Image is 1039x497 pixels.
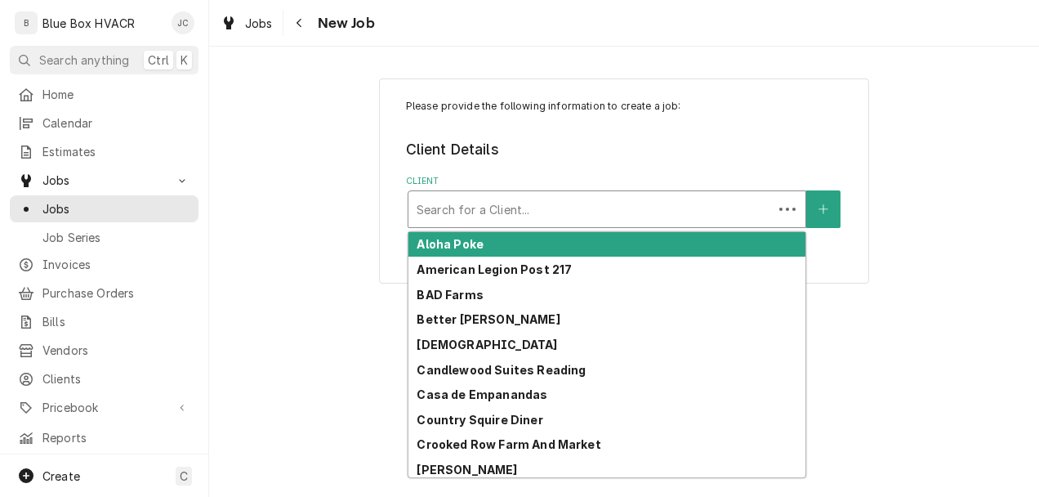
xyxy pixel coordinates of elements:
[214,10,279,37] a: Jobs
[42,143,190,160] span: Estimates
[181,51,188,69] span: K
[42,429,190,446] span: Reports
[406,175,843,228] div: Client
[42,399,166,416] span: Pricebook
[417,237,484,251] strong: Aloha Poke
[42,256,190,273] span: Invoices
[42,370,190,387] span: Clients
[818,204,828,215] svg: Create New Client
[417,262,572,276] strong: American Legion Post 217
[42,342,190,359] span: Vendors
[10,224,198,251] a: Job Series
[10,394,198,421] a: Go to Pricebook
[417,288,483,302] strong: BAD Farms
[42,15,135,32] div: Blue Box HVACR
[10,280,198,307] a: Purchase Orders
[15,11,38,34] div: B
[172,11,194,34] div: JC
[42,313,190,330] span: Bills
[417,338,557,351] strong: [DEMOGRAPHIC_DATA]
[417,413,542,427] strong: Country Squire Diner
[806,190,841,228] button: Create New Client
[42,200,190,217] span: Jobs
[287,10,313,36] button: Navigate back
[417,312,560,326] strong: Better [PERSON_NAME]
[10,195,198,222] a: Jobs
[406,175,843,188] label: Client
[42,284,190,302] span: Purchase Orders
[417,463,517,477] strong: [PERSON_NAME]
[406,99,843,114] p: Please provide the following information to create a job:
[172,11,194,34] div: Josh Canfield's Avatar
[10,138,198,165] a: Estimates
[10,46,198,74] button: Search anythingCtrlK
[180,468,188,485] span: C
[406,99,843,228] div: Job Create/Update Form
[417,437,600,451] strong: Crooked Row Farm And Market
[379,78,869,284] div: Job Create/Update
[10,365,198,392] a: Clients
[10,337,198,364] a: Vendors
[10,308,198,335] a: Bills
[42,86,190,103] span: Home
[417,363,586,377] strong: Candlewood Suites Reading
[10,167,198,194] a: Go to Jobs
[313,12,375,34] span: New Job
[10,110,198,137] a: Calendar
[39,51,129,69] span: Search anything
[10,251,198,278] a: Invoices
[245,15,273,32] span: Jobs
[10,81,198,108] a: Home
[10,424,198,451] a: Reports
[406,139,843,160] legend: Client Details
[148,51,169,69] span: Ctrl
[42,114,190,132] span: Calendar
[42,172,166,189] span: Jobs
[42,469,80,483] span: Create
[42,229,190,246] span: Job Series
[417,387,547,401] strong: Casa de Empanandas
